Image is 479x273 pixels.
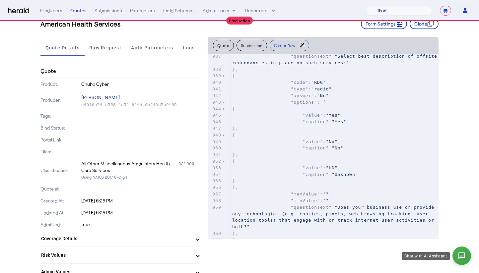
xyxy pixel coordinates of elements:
[89,45,121,50] span: Raw Request
[81,148,200,155] p: -
[163,7,195,14] div: Field Schemas
[232,231,238,236] span: },
[232,119,346,124] span: :
[232,139,341,144] span: : ,
[326,139,337,144] span: "No"
[291,205,332,210] span: "questionText"
[95,7,122,14] div: Submissions
[130,7,155,14] div: Parameters
[303,165,323,170] span: "value"
[291,100,317,105] span: "options"
[303,139,323,144] span: "value"
[323,198,329,203] span: ""
[291,54,332,59] span: "questionText"
[303,113,323,118] span: "value"
[40,7,62,14] div: Producers
[232,198,332,203] span: : ,
[208,79,222,86] div: 940
[183,45,195,50] span: Logs
[291,93,314,98] span: "answer"
[208,53,222,60] div: 937
[270,40,309,51] button: Carrier Raw
[232,185,238,190] span: ],
[232,159,235,164] span: {
[81,102,200,107] p: a49f6a74-e358-4d34-841d-6c440d7c9105
[81,209,200,216] p: [DATE] 6:25 PM
[208,132,222,138] div: 948
[291,191,320,196] span: "maxValue"
[232,133,235,137] span: {
[274,43,296,47] span: Carrier Raw
[70,7,87,14] div: Quotes
[232,238,235,243] span: {
[178,160,200,174] div: 621999
[41,235,191,242] mat-panel-title: Coverage Details
[40,125,80,131] p: Bind Status:
[326,165,337,170] span: "UN"
[208,99,222,106] div: 943
[208,184,222,191] div: 956
[81,125,200,131] p: -
[311,86,332,91] span: "radio"
[232,172,358,177] span: :
[40,209,80,216] p: Updated At:
[311,80,326,85] span: "RDG"
[131,45,173,50] span: Auth Parameters
[332,145,343,150] span: "No"
[232,152,238,157] span: },
[40,221,80,228] p: Admitted:
[81,174,200,180] p: Using NAICS 2017 6-Digit
[40,231,200,246] mat-expansion-panel-header: Coverage Details
[232,100,326,105] span: : [
[41,252,191,259] mat-panel-title: Risk Values
[326,113,340,118] span: "Yes"
[317,93,329,98] span: "No"
[232,86,335,91] span: : ,
[232,54,440,65] span: :
[323,191,329,196] span: ""
[232,106,235,111] span: {
[208,178,222,184] div: 955
[232,165,341,170] span: : ,
[81,93,200,102] p: [PERSON_NAME]
[237,40,267,51] button: Submission
[208,66,222,73] div: 938
[232,73,235,78] span: {
[232,80,329,85] span: : ,
[208,204,222,211] div: 959
[232,67,238,72] span: },
[40,247,200,263] mat-expansion-panel-header: Risk Values
[232,113,344,118] span: : ,
[332,172,358,177] span: "Unknown"
[40,136,80,143] p: Portal Link:
[232,145,344,150] span: :
[81,113,200,119] p: -
[208,197,222,204] div: 958
[40,167,80,174] p: Classification:
[208,145,222,151] div: 950
[203,7,237,14] button: internal dropdown menu
[208,119,222,125] div: 946
[40,19,120,28] h3: American Health Services
[410,19,439,29] button: Clone
[208,165,222,171] div: 953
[303,145,329,150] span: "caption"
[361,19,407,29] button: Form Settings
[208,230,222,237] div: 960
[8,8,29,14] img: Herald Logo
[40,113,80,119] p: Tags:
[208,92,222,99] div: 942
[208,151,222,158] div: 951
[208,106,222,112] div: 944
[208,191,222,197] div: 957
[332,119,346,124] span: "Yes"
[81,197,200,204] p: [DATE] 6:25 PM
[81,136,200,143] p: -
[208,158,222,165] div: 952
[208,112,222,119] div: 945
[81,160,177,174] div: All Other Miscellaneous Ambulatory Health Care Services
[402,252,450,260] div: Chat with AI Assistant
[291,86,308,91] span: "type"
[232,126,238,131] span: },
[208,54,439,239] herald-code-block: quote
